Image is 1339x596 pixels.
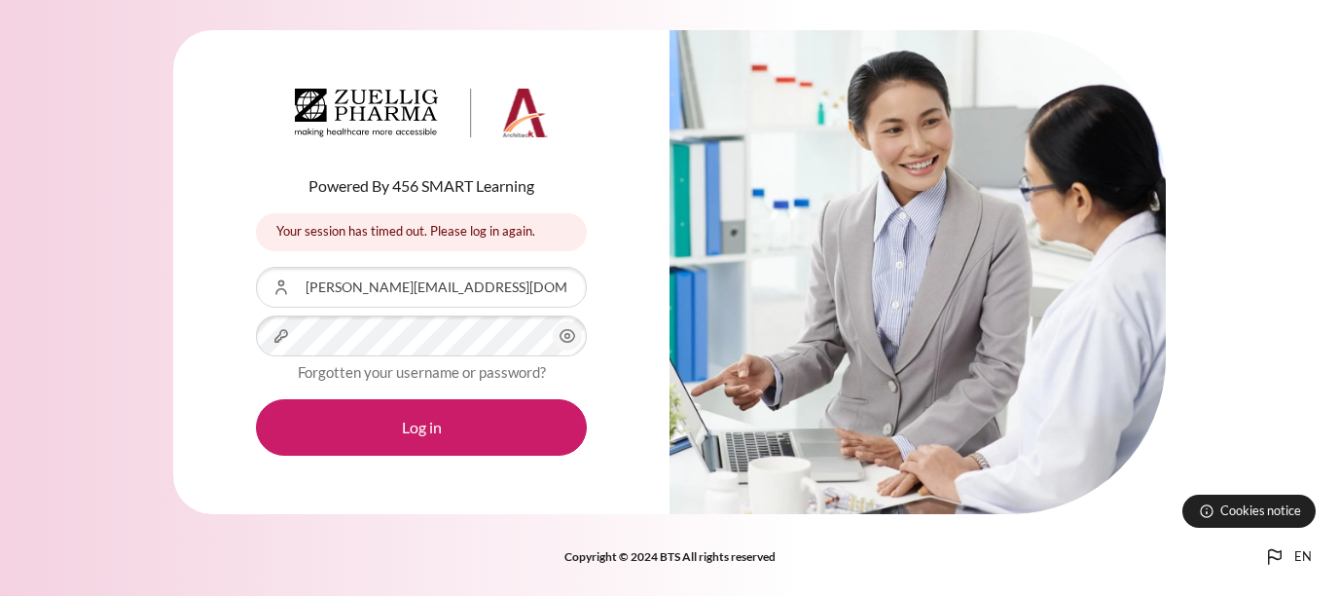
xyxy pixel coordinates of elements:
[256,213,587,251] div: Your session has timed out. Please log in again.
[295,89,548,137] img: Architeck
[1294,547,1312,567] span: en
[1255,538,1320,577] button: Languages
[256,174,587,198] p: Powered By 456 SMART Learning
[564,549,776,564] strong: Copyright © 2024 BTS All rights reserved
[256,399,587,456] button: Log in
[298,363,546,381] a: Forgotten your username or password?
[295,89,548,145] a: Architeck
[1220,502,1301,520] span: Cookies notice
[1182,495,1316,528] button: Cookies notice
[256,267,587,308] input: Username or Email Address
